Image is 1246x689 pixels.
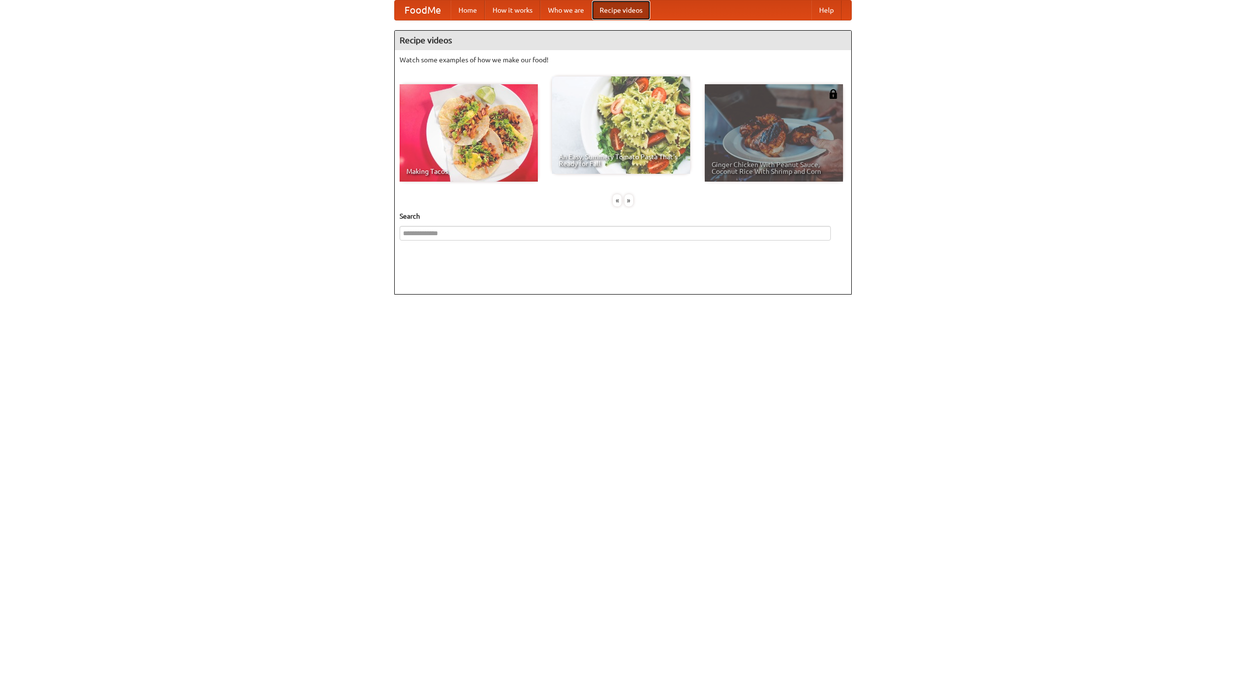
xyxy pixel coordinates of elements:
div: » [624,194,633,206]
a: An Easy, Summery Tomato Pasta That's Ready for Fall [552,76,690,174]
a: FoodMe [395,0,451,20]
span: An Easy, Summery Tomato Pasta That's Ready for Fall [559,153,683,167]
a: How it works [485,0,540,20]
h5: Search [400,211,846,221]
span: Making Tacos [406,168,531,175]
h4: Recipe videos [395,31,851,50]
div: « [613,194,622,206]
p: Watch some examples of how we make our food! [400,55,846,65]
a: Help [811,0,842,20]
a: Who we are [540,0,592,20]
a: Recipe videos [592,0,650,20]
a: Home [451,0,485,20]
a: Making Tacos [400,84,538,182]
img: 483408.png [828,89,838,99]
